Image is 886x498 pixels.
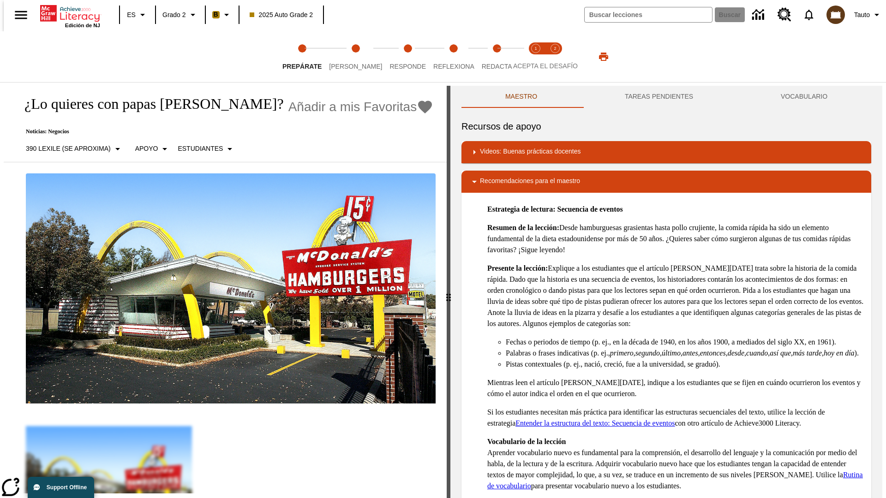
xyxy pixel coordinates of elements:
[15,128,433,135] p: Noticias: Negocios
[635,349,660,357] em: segundo
[700,349,726,357] em: entonces
[461,171,871,193] div: Recomendaciones para el maestro
[461,86,581,108] button: Maestro
[474,31,520,82] button: Redacta step 5 of 5
[28,477,94,498] button: Support Offline
[772,2,797,27] a: Centro de recursos, Se abrirá en una pestaña nueva.
[433,63,474,70] span: Reflexiona
[132,141,174,157] button: Tipo de apoyo, Apoyo
[275,31,329,82] button: Prepárate step 1 of 5
[487,377,864,399] p: Mientras leen el artículo [PERSON_NAME][DATE], indique a los estudiantes que se fijen en cuándo o...
[589,48,618,65] button: Imprimir
[4,86,447,493] div: reading
[487,264,548,272] strong: Presente la lección:
[487,222,864,255] p: Desde hamburguesas grasientas hasta pollo crujiente, la comida rápida ha sido un elemento fundame...
[554,46,556,51] text: 2
[522,31,549,82] button: Acepta el desafío lee step 1 of 2
[797,3,821,27] a: Notificaciones
[382,31,433,82] button: Responde step 3 of 5
[135,144,158,154] p: Apoyo
[480,176,580,187] p: Recomendaciones para el maestro
[747,2,772,28] a: Centro de información
[487,224,559,231] strong: Resumen de la lección:
[737,86,871,108] button: VOCABULARIO
[581,86,737,108] button: TAREAS PENDIENTES
[15,95,284,113] h1: ¿Lo quieres con papas [PERSON_NAME]?
[26,173,436,404] img: Uno de los primeros locales de McDonald's, con el icónico letrero rojo y los arcos amarillos.
[746,349,768,357] em: cuando
[174,141,239,157] button: Seleccionar estudiante
[610,349,634,357] em: primero
[585,7,712,22] input: Buscar campo
[450,86,882,498] div: activity
[288,99,434,115] button: Añadir a mis Favoritas - ¿Lo quieres con papas fritas?
[7,1,35,29] button: Abrir el menú lateral
[178,144,223,154] p: Estudiantes
[487,205,623,213] strong: Estrategia de lectura: Secuencia de eventos
[250,10,313,20] span: 2025 Auto Grade 2
[322,31,389,82] button: Lee step 2 of 5
[542,31,569,82] button: Acepta el desafío contesta step 2 of 2
[461,119,871,134] h6: Recursos de apoyo
[480,147,581,158] p: Videos: Buenas prácticas docentes
[426,31,482,82] button: Reflexiona step 4 of 5
[854,10,870,20] span: Tauto
[682,349,698,357] em: antes
[447,86,450,498] div: Pulsa la tecla de intro o la barra espaciadora y luego presiona las flechas de derecha e izquierd...
[461,86,871,108] div: Instructional Panel Tabs
[65,23,100,28] span: Edición de NJ
[534,46,537,51] text: 1
[47,484,87,491] span: Support Offline
[506,359,864,370] li: Pistas contextuales (p. ej., nació, creció, fue a la universidad, se graduó).
[214,9,218,20] span: B
[159,6,202,23] button: Grado: Grado 2, Elige un grado
[506,348,864,359] li: Palabras o frases indicativas (p. ej., , , , , , , , , , ).
[22,141,127,157] button: Seleccione Lexile, 390 Lexile (Se aproxima)
[389,63,426,70] span: Responde
[506,337,864,348] li: Fechas o periodos de tiempo (p. ej., en la década de 1940, en los años 1900, a mediados del siglo...
[282,63,322,70] span: Prepárate
[821,3,850,27] button: Escoja un nuevo avatar
[662,349,681,357] em: último
[728,349,744,357] em: desde
[826,6,845,24] img: avatar image
[482,63,512,70] span: Redacta
[40,3,100,28] div: Portada
[487,263,864,329] p: Explique a los estudiantes que el artículo [PERSON_NAME][DATE] trata sobre la historia de la comi...
[487,407,864,429] p: Si los estudiantes necesitan más práctica para identificar las estructuras secuenciales del texto...
[487,438,566,445] strong: Vocabulario de la lección
[329,63,382,70] span: [PERSON_NAME]
[123,6,152,23] button: Lenguaje: ES, Selecciona un idioma
[770,349,791,357] em: así que
[209,6,236,23] button: Boost El color de la clase es anaranjado claro. Cambiar el color de la clase.
[162,10,186,20] span: Grado 2
[515,419,675,427] a: Entender la estructura del texto: Secuencia de eventos
[127,10,136,20] span: ES
[26,144,111,154] p: 390 Lexile (Se aproxima)
[513,62,578,70] span: ACEPTA EL DESAFÍO
[850,6,886,23] button: Perfil/Configuración
[461,141,871,163] div: Videos: Buenas prácticas docentes
[487,436,864,492] p: Aprender vocabulario nuevo es fundamental para la comprensión, el desarrollo del lenguaje y la co...
[793,349,822,357] em: más tarde
[288,100,417,114] span: Añadir a mis Favoritas
[824,349,855,357] em: hoy en día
